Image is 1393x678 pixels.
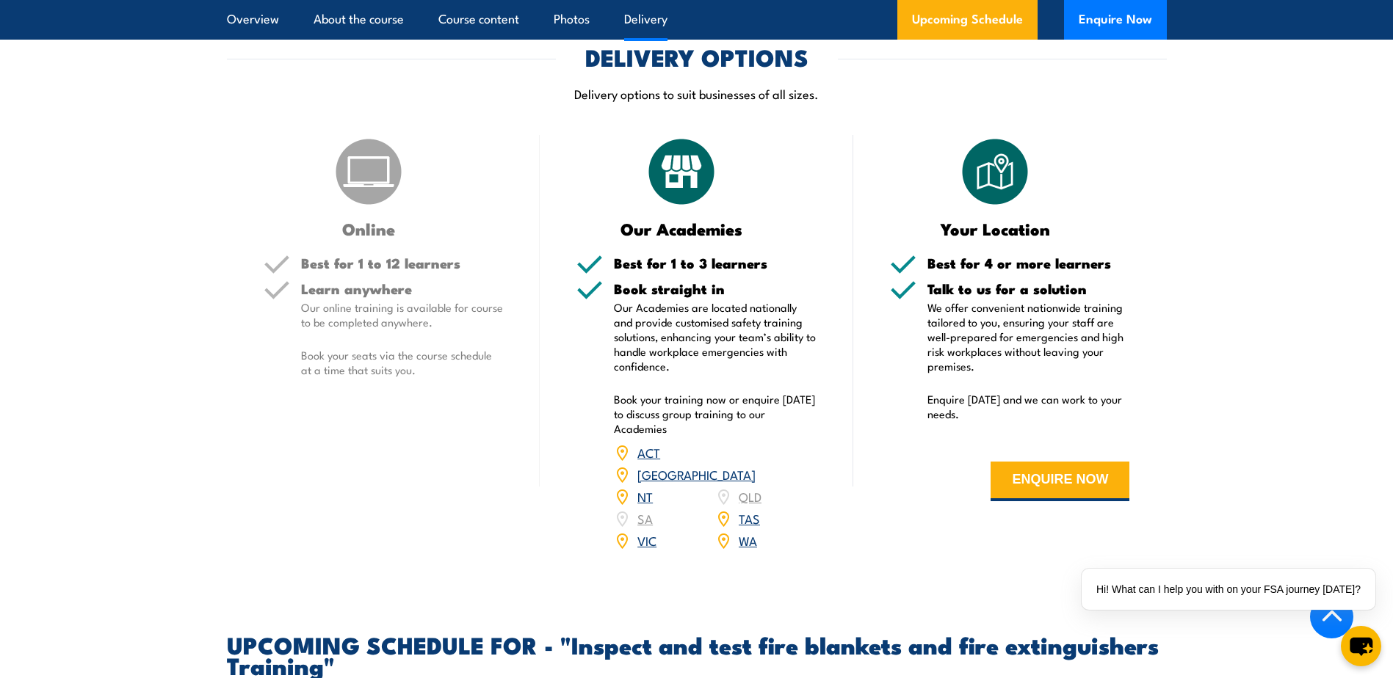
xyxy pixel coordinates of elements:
p: Delivery options to suit businesses of all sizes. [227,85,1167,102]
h5: Best for 1 to 12 learners [301,256,504,270]
button: ENQUIRE NOW [991,462,1129,501]
p: Book your seats via the course schedule at a time that suits you. [301,348,504,377]
a: VIC [637,531,656,549]
button: chat-button [1341,626,1381,666]
a: TAS [739,509,760,527]
div: Hi! What can I help you with on your FSA journey [DATE]? [1082,569,1375,610]
p: Our online training is available for course to be completed anywhere. [301,300,504,329]
p: Our Academies are located nationally and provide customised safety training solutions, enhancing ... [614,300,817,373]
a: ACT [637,443,660,461]
h3: Online [264,220,474,237]
p: We offer convenient nationwide training tailored to you, ensuring your staff are well-prepared fo... [927,300,1130,373]
a: NT [637,487,653,505]
h2: DELIVERY OPTIONS [585,46,808,67]
h3: Your Location [890,220,1101,237]
p: Book your training now or enquire [DATE] to discuss group training to our Academies [614,392,817,436]
h5: Book straight in [614,282,817,296]
p: Enquire [DATE] and we can work to your needs. [927,392,1130,421]
a: WA [739,531,757,549]
h5: Talk to us for a solution [927,282,1130,296]
h2: UPCOMING SCHEDULE FOR - "Inspect and test fire blankets and fire extinguishers Training" [227,634,1167,675]
h3: Our Academies [576,220,787,237]
h5: Best for 1 to 3 learners [614,256,817,270]
h5: Best for 4 or more learners [927,256,1130,270]
a: [GEOGRAPHIC_DATA] [637,465,756,483]
h5: Learn anywhere [301,282,504,296]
